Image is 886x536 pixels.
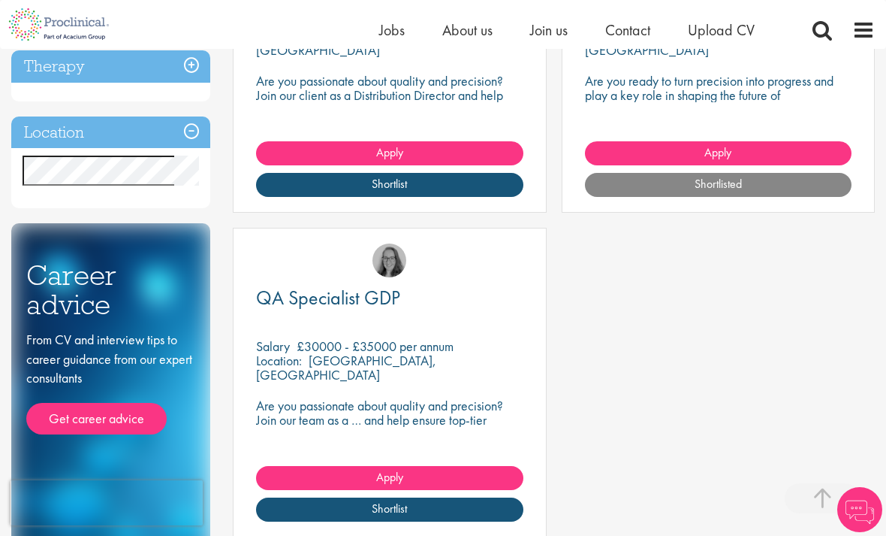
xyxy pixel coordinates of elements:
img: Ingrid Aymes [372,244,406,277]
h3: Therapy [11,50,210,83]
p: [GEOGRAPHIC_DATA], [GEOGRAPHIC_DATA] [256,352,436,383]
a: Shortlist [256,498,523,522]
img: Chatbot [837,487,882,532]
a: QA Specialist GDP [256,289,523,307]
span: Apply [376,144,403,160]
a: Shortlist [256,173,523,197]
a: Jobs [379,20,405,40]
a: About us [442,20,493,40]
a: Upload CV [688,20,755,40]
span: Apply [704,144,731,160]
span: QA Specialist GDP [256,285,400,310]
a: Apply [256,466,523,490]
p: £30000 - £35000 per annum [297,338,454,355]
a: Get career advice [26,403,167,435]
span: Apply [376,469,403,485]
h3: Career advice [26,261,195,319]
span: Location: [256,352,302,369]
a: Apply [256,141,523,165]
p: Are you ready to turn precision into progress and play a key role in shaping the future of pharma... [585,74,852,117]
a: Shortlisted [585,173,852,197]
span: Salary [256,338,290,355]
div: From CV and interview tips to career guidance from our expert consultants [26,330,195,435]
h3: Location [11,117,210,149]
a: Contact [605,20,650,40]
p: Are you passionate about quality and precision? Join our client as a Distribution Director and he... [256,74,523,117]
a: Join us [530,20,568,40]
iframe: reCAPTCHA [11,480,203,525]
p: Are you passionate about quality and precision? Join our team as a … and help ensure top-tier sta... [256,398,523,441]
a: Apply [585,141,852,165]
